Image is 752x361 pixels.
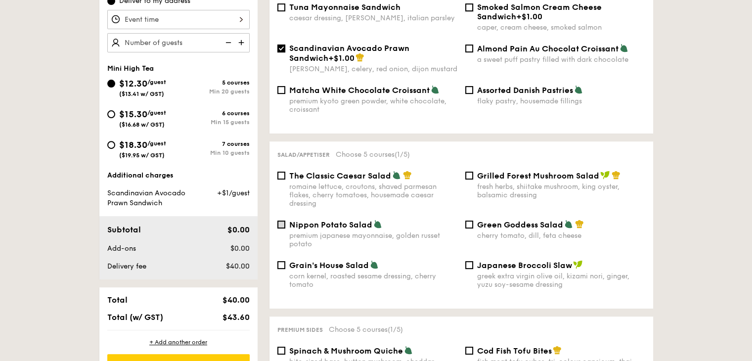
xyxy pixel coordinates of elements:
img: icon-vegetarian.fe4039eb.svg [564,220,573,228]
span: ($19.95 w/ GST) [119,152,165,159]
input: The Classic Caesar Saladromaine lettuce, croutons, shaved parmesan flakes, cherry tomatoes, house... [277,172,285,180]
div: 6 courses [178,110,250,117]
img: icon-vegan.f8ff3823.svg [573,260,583,269]
input: Spinach & Mushroom Quichebite-sized base, button mushroom, cheddar [277,347,285,355]
div: romaine lettuce, croutons, shaved parmesan flakes, cherry tomatoes, housemade caesar dressing [289,182,457,208]
span: Spinach & Mushroom Quiche [289,346,403,356]
span: Grain's House Salad [289,261,369,270]
img: icon-vegan.f8ff3823.svg [600,171,610,180]
div: a sweet puff pastry filled with dark chocolate [477,55,645,64]
span: Premium sides [277,326,323,333]
img: icon-chef-hat.a58ddaea.svg [403,171,412,180]
img: icon-vegetarian.fe4039eb.svg [404,346,413,355]
div: caesar dressing, [PERSON_NAME], italian parsley [289,14,457,22]
img: icon-chef-hat.a58ddaea.svg [575,220,584,228]
span: $0.00 [227,225,249,234]
div: 7 courses [178,140,250,147]
img: icon-vegetarian.fe4039eb.svg [373,220,382,228]
input: Green Goddess Saladcherry tomato, dill, feta cheese [465,221,473,228]
span: Nippon Potato Salad [289,220,372,229]
span: Total (w/ GST) [107,313,163,322]
span: Total [107,295,128,305]
span: Smoked Salmon Cream Cheese Sandwich [477,2,602,21]
div: fresh herbs, shiitake mushroom, king oyster, balsamic dressing [477,182,645,199]
span: (1/5) [395,150,410,159]
div: greek extra virgin olive oil, kizami nori, ginger, yuzu soy-sesame dressing [477,272,645,289]
span: /guest [147,140,166,147]
input: Almond Pain Au Chocolat Croissanta sweet puff pastry filled with dark chocolate [465,45,473,52]
input: Japanese Broccoli Slawgreek extra virgin olive oil, kizami nori, ginger, yuzu soy-sesame dressing [465,261,473,269]
span: +$1.00 [516,12,542,21]
span: Tuna Mayonnaise Sandwich [289,2,400,12]
img: icon-add.58712e84.svg [235,33,250,52]
div: Additional charges [107,171,250,180]
span: Choose 5 courses [329,325,403,334]
span: Almond Pain Au Chocolat Croissant [477,44,619,53]
div: Min 20 guests [178,88,250,95]
input: Nippon Potato Saladpremium japanese mayonnaise, golden russet potato [277,221,285,228]
input: $15.30/guest($16.68 w/ GST)6 coursesMin 15 guests [107,110,115,118]
input: Smoked Salmon Cream Cheese Sandwich+$1.00caper, cream cheese, smoked salmon [465,3,473,11]
div: + Add another order [107,338,250,346]
div: corn kernel, roasted sesame dressing, cherry tomato [289,272,457,289]
span: Grilled Forest Mushroom Salad [477,171,599,180]
div: premium kyoto green powder, white chocolate, croissant [289,97,457,114]
img: icon-vegetarian.fe4039eb.svg [392,171,401,180]
div: [PERSON_NAME], celery, red onion, dijon mustard [289,65,457,73]
span: Scandinavian Avocado Prawn Sandwich [107,189,185,207]
span: $43.60 [222,313,249,322]
span: +$1.00 [328,53,354,63]
span: +$1/guest [217,189,249,197]
input: Number of guests [107,33,250,52]
img: icon-chef-hat.a58ddaea.svg [355,53,364,62]
span: Assorted Danish Pastries [477,86,573,95]
img: icon-reduce.1d2dbef1.svg [220,33,235,52]
span: (1/5) [388,325,403,334]
span: Scandinavian Avocado Prawn Sandwich [289,44,409,63]
div: flaky pastry, housemade fillings [477,97,645,105]
img: icon-chef-hat.a58ddaea.svg [553,346,562,355]
span: Salad/Appetiser [277,151,330,158]
div: 5 courses [178,79,250,86]
input: Cod Fish Tofu Bitesfish meat tofu cubes, tri-colour capsicum, thai chilli sauce [465,347,473,355]
img: icon-chef-hat.a58ddaea.svg [612,171,620,180]
span: $40.00 [225,262,249,271]
span: $12.30 [119,78,147,89]
span: Cod Fish Tofu Bites [477,346,552,356]
input: Tuna Mayonnaise Sandwichcaesar dressing, [PERSON_NAME], italian parsley [277,3,285,11]
div: cherry tomato, dill, feta cheese [477,231,645,240]
div: premium japanese mayonnaise, golden russet potato [289,231,457,248]
span: $40.00 [222,295,249,305]
img: icon-vegetarian.fe4039eb.svg [574,85,583,94]
img: icon-vegetarian.fe4039eb.svg [431,85,440,94]
span: Add-ons [107,244,136,253]
span: Green Goddess Salad [477,220,563,229]
span: ($13.41 w/ GST) [119,90,164,97]
span: $15.30 [119,109,147,120]
input: Grain's House Saladcorn kernel, roasted sesame dressing, cherry tomato [277,261,285,269]
span: ($16.68 w/ GST) [119,121,165,128]
span: $0.00 [230,244,249,253]
span: Matcha White Chocolate Croissant [289,86,430,95]
input: $18.30/guest($19.95 w/ GST)7 coursesMin 10 guests [107,141,115,149]
input: Grilled Forest Mushroom Saladfresh herbs, shiitake mushroom, king oyster, balsamic dressing [465,172,473,180]
span: $18.30 [119,139,147,150]
div: Min 10 guests [178,149,250,156]
span: Delivery fee [107,262,146,271]
span: Subtotal [107,225,141,234]
input: Assorted Danish Pastriesflaky pastry, housemade fillings [465,86,473,94]
img: icon-vegetarian.fe4039eb.svg [370,260,379,269]
input: $12.30/guest($13.41 w/ GST)5 coursesMin 20 guests [107,80,115,88]
span: Choose 5 courses [336,150,410,159]
span: /guest [147,109,166,116]
input: Scandinavian Avocado Prawn Sandwich+$1.00[PERSON_NAME], celery, red onion, dijon mustard [277,45,285,52]
input: Matcha White Chocolate Croissantpremium kyoto green powder, white chocolate, croissant [277,86,285,94]
img: icon-vegetarian.fe4039eb.svg [619,44,628,52]
div: caper, cream cheese, smoked salmon [477,23,645,32]
div: Min 15 guests [178,119,250,126]
input: Event time [107,10,250,29]
span: Japanese Broccoli Slaw [477,261,572,270]
span: /guest [147,79,166,86]
span: Mini High Tea [107,64,154,73]
span: The Classic Caesar Salad [289,171,391,180]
